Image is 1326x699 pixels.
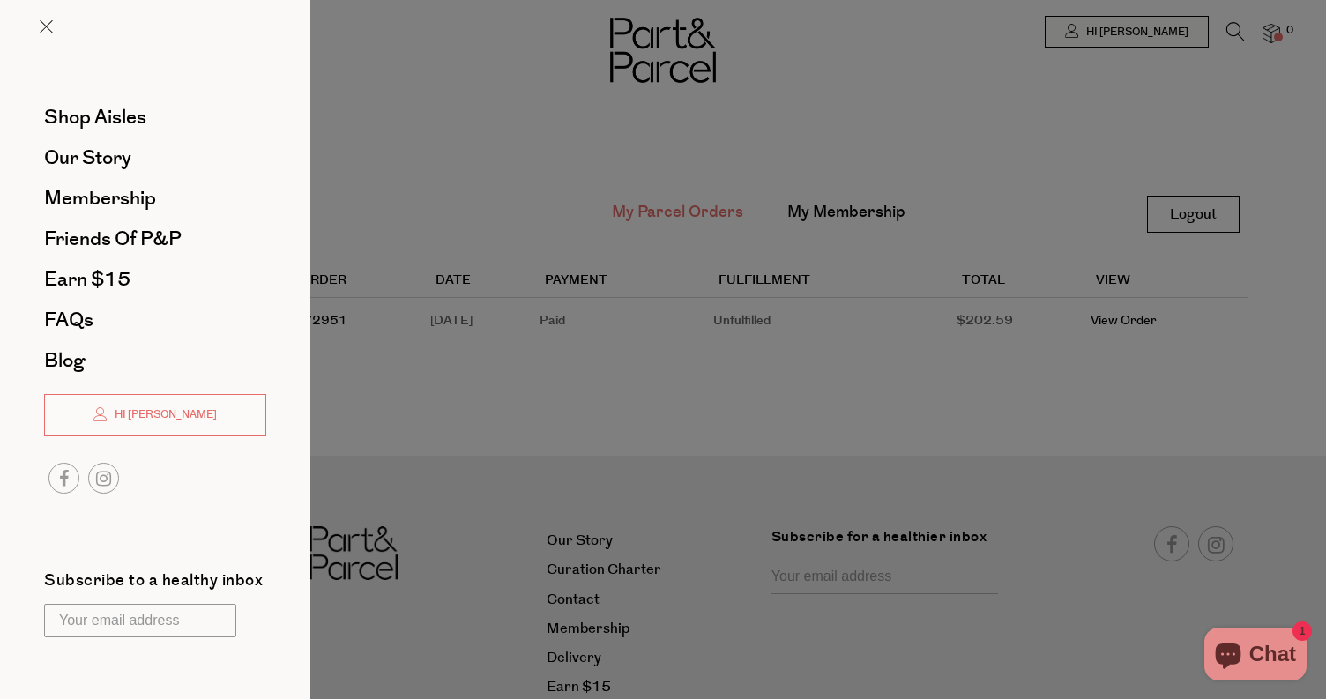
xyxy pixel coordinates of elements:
label: Subscribe to a healthy inbox [44,573,263,595]
inbox-online-store-chat: Shopify online store chat [1199,628,1312,685]
a: Blog [44,351,266,370]
span: Shop Aisles [44,103,146,131]
span: Membership [44,184,156,212]
a: Our Story [44,148,266,167]
a: Membership [44,189,266,208]
a: Friends of P&P [44,229,266,249]
a: Earn $15 [44,270,266,289]
a: FAQs [44,310,266,330]
span: Hi [PERSON_NAME] [110,407,217,422]
span: Earn $15 [44,265,130,294]
a: Hi [PERSON_NAME] [44,394,266,436]
span: FAQs [44,306,93,334]
input: Your email address [44,604,236,637]
span: Our Story [44,144,131,172]
span: Blog [44,346,85,375]
span: Friends of P&P [44,225,182,253]
a: Shop Aisles [44,108,266,127]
